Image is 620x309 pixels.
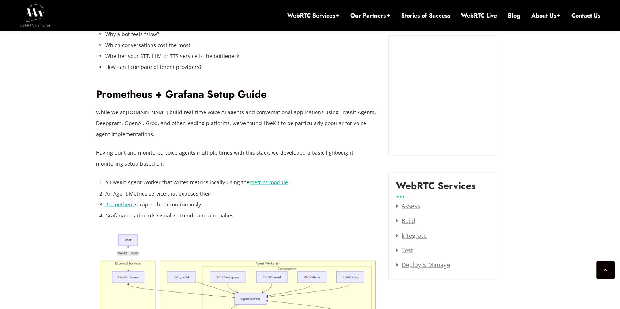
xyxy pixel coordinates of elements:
[250,178,288,185] a: metrics module
[20,4,51,26] img: WebRTC.ventures
[105,210,377,221] li: Grafana dashboards visualize trends and anomalies
[396,216,415,224] a: Build
[396,246,413,254] a: Test
[105,40,377,51] li: Which conversations cost the most
[461,12,497,20] a: WebRTC Live
[508,12,520,20] a: Blog
[531,12,560,20] a: About Us
[105,177,377,188] li: A LiveKit Agent Worker that writes metrics locally using the
[350,12,390,20] a: Our Partners
[105,201,135,208] a: Prometheus
[96,88,377,101] h2: Prometheus + Grafana Setup Guide
[396,180,476,197] label: WebRTC Services
[105,188,377,199] li: An Agent Metrics service that exposes them
[96,147,377,169] p: Having built and monitored voice agents multiple times with this stack, we developed a basic ligh...
[105,51,377,62] li: Whether your STT, LLM or TTS service is the bottleneck
[287,12,339,20] a: WebRTC Services
[396,231,427,239] a: Integrate
[571,12,600,20] a: Contact Us
[396,202,420,210] a: Assess
[105,29,377,40] li: Why a bot feels “slow”
[105,62,377,73] li: How can I compare different providers?
[401,12,450,20] a: Stories of Success
[396,43,490,148] iframe: Embedded CTA
[105,199,377,210] li: scrapes them continuously
[96,107,377,139] p: While we at [DOMAIN_NAME] build real-time voice AI agents and conversational applications using L...
[396,260,450,269] a: Deploy & Manage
